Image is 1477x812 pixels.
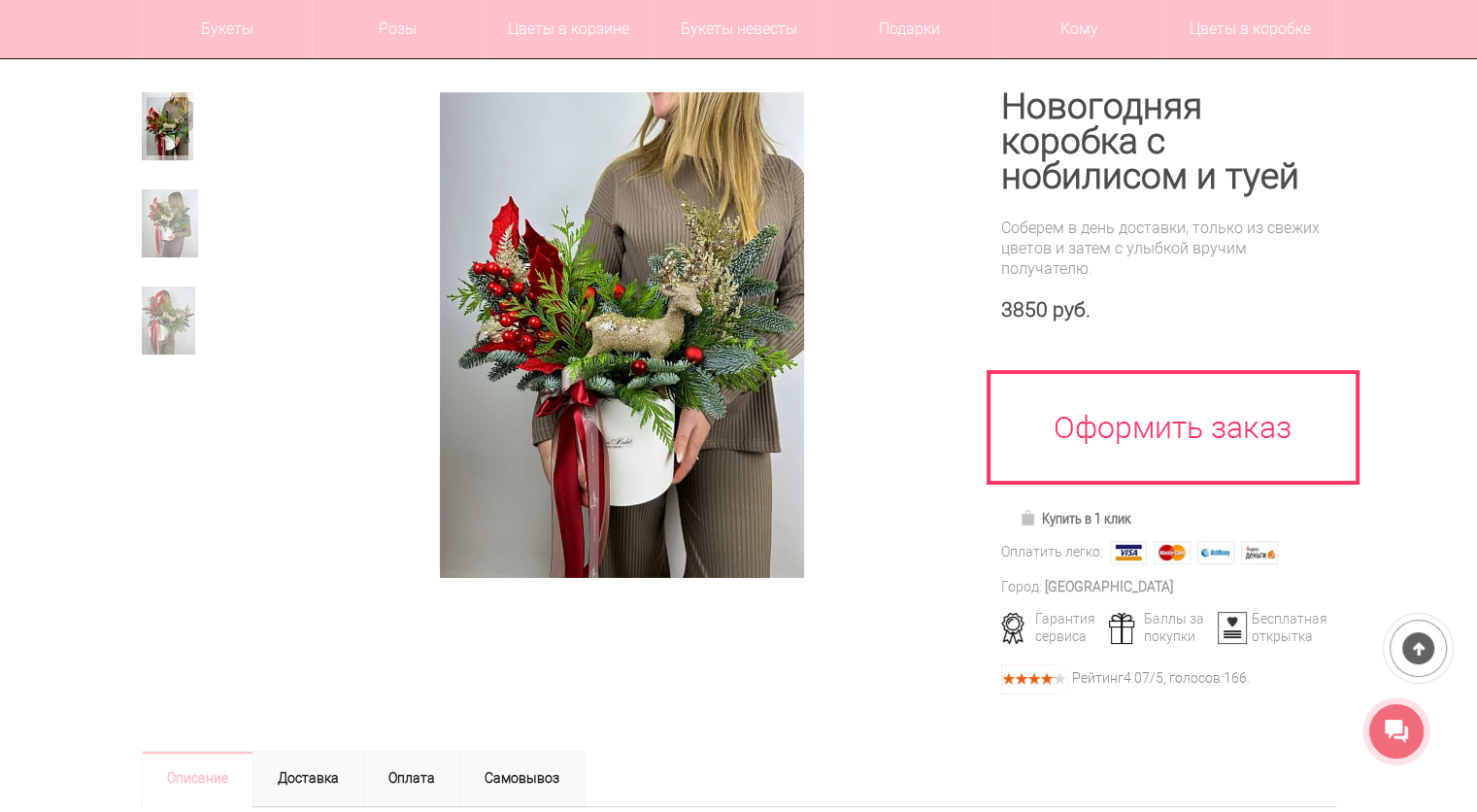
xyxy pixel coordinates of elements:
img: Webmoney [1197,541,1234,564]
div: Гарантия сервиса [994,610,1106,645]
div: Город: [1001,577,1042,597]
img: MasterCard [1154,541,1191,564]
a: Оформить заказ [987,370,1360,485]
a: Купить в 1 клик [1011,505,1140,532]
h1: Новогодняя коробка с нобилисом и туей [1001,89,1336,194]
div: Соберем в день доставки, только из свежих цветов и затем с улыбкой вручим получателю. [1001,218,1336,279]
img: Купить в 1 клик [1020,510,1042,525]
div: Баллы за покупки [1102,610,1214,645]
img: Новогодняя коробка с нобилисом и туей [440,92,804,578]
a: Описание [142,751,253,807]
div: Бесплатная открытка [1211,610,1323,645]
a: Доставка [252,751,364,807]
a: Увеличить [290,92,955,578]
div: [GEOGRAPHIC_DATA] [1045,577,1173,597]
a: Оплата [363,751,460,807]
a: Самовывоз [459,751,585,807]
img: Яндекс Деньги [1241,541,1278,564]
img: Visa [1110,541,1147,564]
div: 3850 руб. [1001,298,1336,322]
span: 4.07 [1124,670,1150,686]
div: Оплатить легко: [1001,542,1103,562]
div: Рейтинг /5, голосов: . [1072,673,1250,684]
span: 166 [1224,670,1247,686]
